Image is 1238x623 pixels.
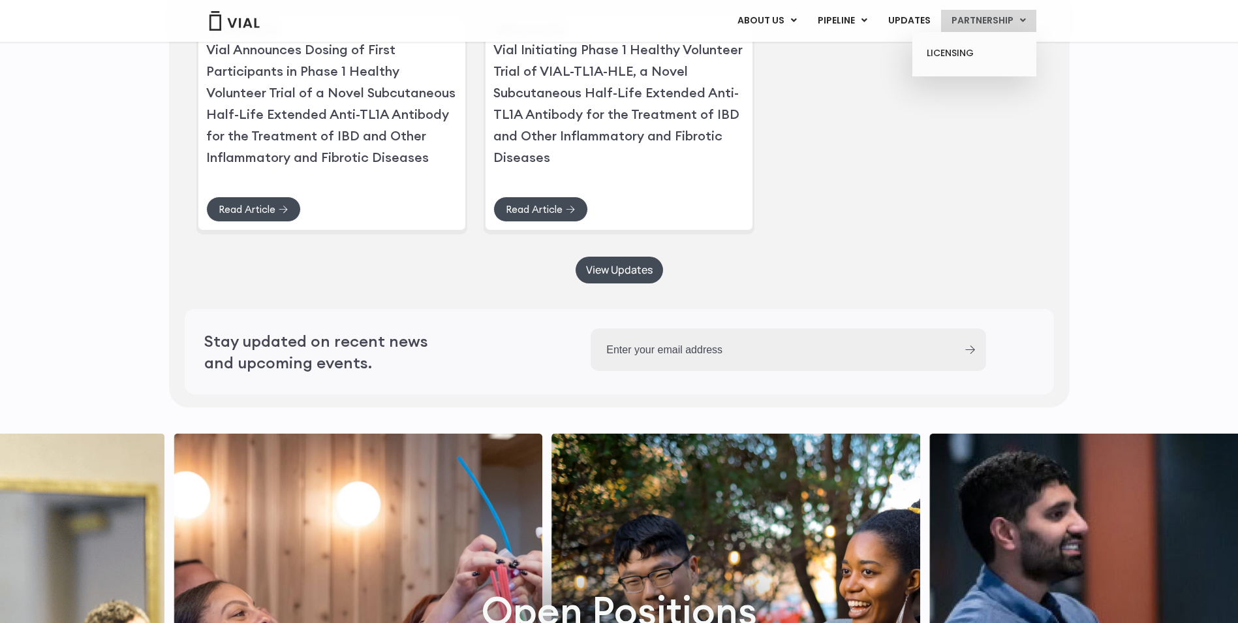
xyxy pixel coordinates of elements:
[206,197,301,222] a: Read Article
[493,197,588,222] a: Read Article
[941,10,1036,32] a: PARTNERSHIPMenu Toggle
[204,330,459,373] h2: Stay updated on recent news and upcoming events.
[208,11,260,31] img: Vial Logo
[586,265,653,275] span: View Updates
[807,10,877,32] a: PIPELINEMenu Toggle
[591,328,953,371] input: Enter your email address
[917,43,1031,64] a: LICENSING
[727,10,807,32] a: ABOUT USMenu Toggle
[219,204,275,214] span: Read Article
[576,257,663,283] a: View Updates
[965,345,975,354] input: Submit
[506,204,563,214] span: Read Article
[878,10,940,32] a: UPDATES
